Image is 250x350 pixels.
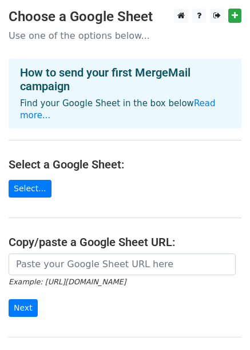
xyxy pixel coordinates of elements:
[9,30,241,42] p: Use one of the options below...
[20,66,230,93] h4: How to send your first MergeMail campaign
[9,254,236,275] input: Paste your Google Sheet URL here
[20,98,230,122] p: Find your Google Sheet in the box below
[9,235,241,249] h4: Copy/paste a Google Sheet URL:
[9,158,241,171] h4: Select a Google Sheet:
[9,299,38,317] input: Next
[9,180,51,198] a: Select...
[9,277,126,286] small: Example: [URL][DOMAIN_NAME]
[20,98,216,120] a: Read more...
[9,9,241,25] h3: Choose a Google Sheet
